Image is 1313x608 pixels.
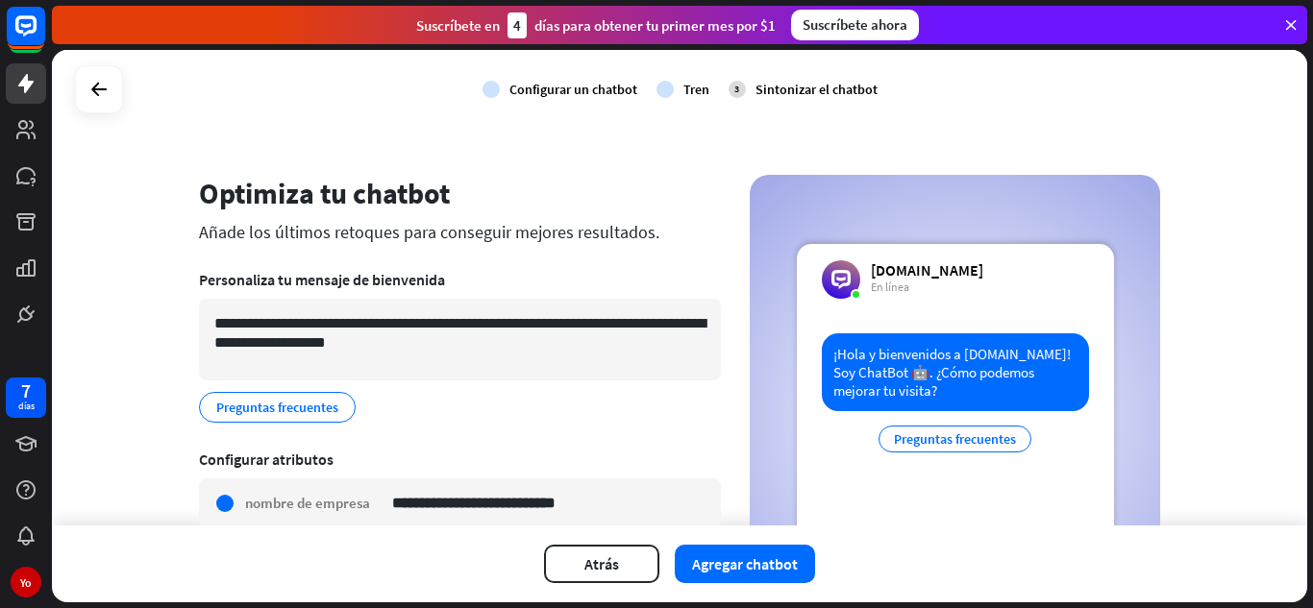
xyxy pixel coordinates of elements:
[199,270,445,289] font: Personaliza tu mensaje de bienvenida
[871,280,909,294] font: En línea
[513,16,521,35] font: 4
[534,16,776,35] font: días para obtener tu primer mes por $1
[199,221,659,243] font: Añade los últimos retoques para conseguir mejores resultados.
[803,15,907,34] font: Suscríbete ahora
[199,450,334,469] font: Configurar atributos
[871,260,983,280] font: [DOMAIN_NAME]
[675,545,815,583] button: Agregar chatbot
[199,175,450,211] font: Optimiza tu chatbot
[584,554,619,573] font: Atrás
[216,399,338,416] font: Preguntas frecuentes
[18,400,35,412] font: días
[6,377,46,418] a: 7 días
[509,81,637,98] font: Configurar un chatbot
[692,554,798,573] font: Agregar chatbot
[416,16,500,35] font: Suscríbete en
[21,378,31,402] font: 7
[756,81,878,98] font: Sintonizar el chatbot
[544,545,659,583] button: Atrás
[833,345,1074,400] font: ¡Hola y bienvenidos a [DOMAIN_NAME]! Soy ChatBot 🤖. ¿Cómo podemos mejorar tu visita?
[734,83,739,95] font: 3
[15,8,73,65] button: Abrir el widget de chat LiveChat
[214,397,340,418] span: Preguntas frecuentes
[683,81,709,98] font: Tren
[20,575,32,590] font: Yo
[894,430,1016,448] font: Preguntas frecuentes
